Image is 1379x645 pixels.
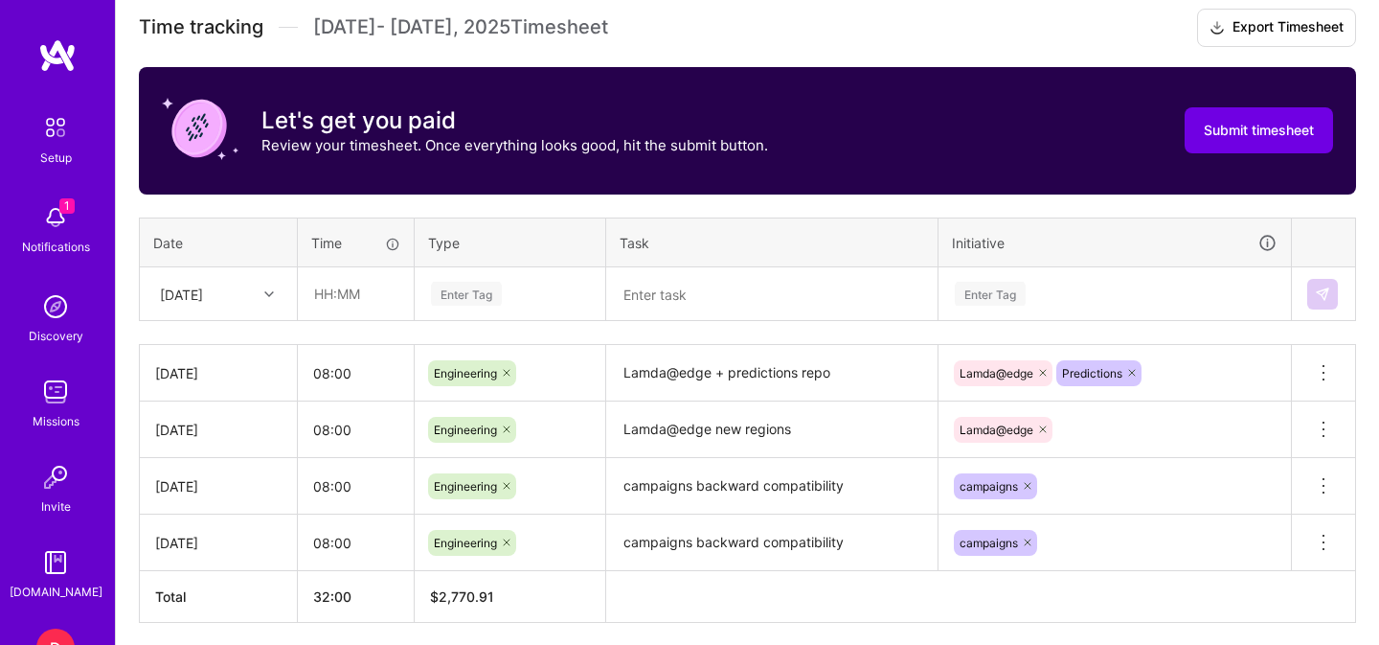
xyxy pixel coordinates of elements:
img: logo [38,38,77,73]
div: Missions [33,411,79,431]
i: icon Chevron [264,289,274,299]
div: [DATE] [155,476,282,496]
h3: Let's get you paid [261,106,768,135]
img: Submit [1315,287,1330,302]
input: HH:MM [298,348,414,399]
th: Task [606,218,938,267]
i: icon Download [1209,18,1225,38]
p: Review your timesheet. Once everything looks good, hit the submit button. [261,135,768,155]
span: Time tracking [139,15,263,39]
span: Lamda@edge [960,423,1033,437]
div: [DOMAIN_NAME] [10,582,102,602]
div: Invite [41,496,71,517]
img: Invite [36,458,75,496]
th: Total [140,571,298,623]
div: Notifications [22,237,90,257]
div: [DATE] [155,363,282,383]
img: bell [36,198,75,237]
img: coin [162,90,238,167]
div: Initiative [952,232,1277,254]
div: Time [311,233,400,253]
input: HH:MM [299,268,413,319]
span: Engineering [434,479,497,494]
th: Date [140,218,298,267]
span: campaigns [960,479,1018,494]
textarea: campaigns backward compatibility [608,460,936,513]
img: guide book [36,543,75,582]
div: [DATE] [155,420,282,440]
span: Engineering [434,366,497,380]
th: 32:00 [298,571,415,623]
img: discovery [36,288,75,326]
th: Type [415,218,606,267]
textarea: Lamda@edge + predictions repo [608,347,936,400]
span: Lamda@edge [960,366,1033,380]
span: [DATE] - [DATE] , 2025 Timesheet [313,15,608,39]
div: [DATE] [160,284,203,304]
input: HH:MM [298,518,414,568]
textarea: campaigns backward compatibility [608,517,936,569]
span: Submit timesheet [1204,121,1314,140]
div: Enter Tag [431,279,502,309]
img: teamwork [36,373,75,411]
span: $ 2,770.91 [430,588,494,605]
textarea: Lamda@edge new regions [608,403,936,456]
span: Engineering [434,536,497,550]
span: campaigns [960,536,1018,550]
div: [DATE] [155,533,282,553]
div: Enter Tag [955,279,1026,309]
input: HH:MM [298,404,414,455]
div: Setup [40,148,72,168]
span: Engineering [434,423,497,437]
button: Export Timesheet [1197,9,1356,47]
span: 1 [59,198,75,214]
div: Discovery [29,326,83,346]
img: setup [35,107,76,148]
button: Submit timesheet [1185,107,1333,153]
span: Predictions [1062,366,1122,380]
input: HH:MM [298,461,414,512]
